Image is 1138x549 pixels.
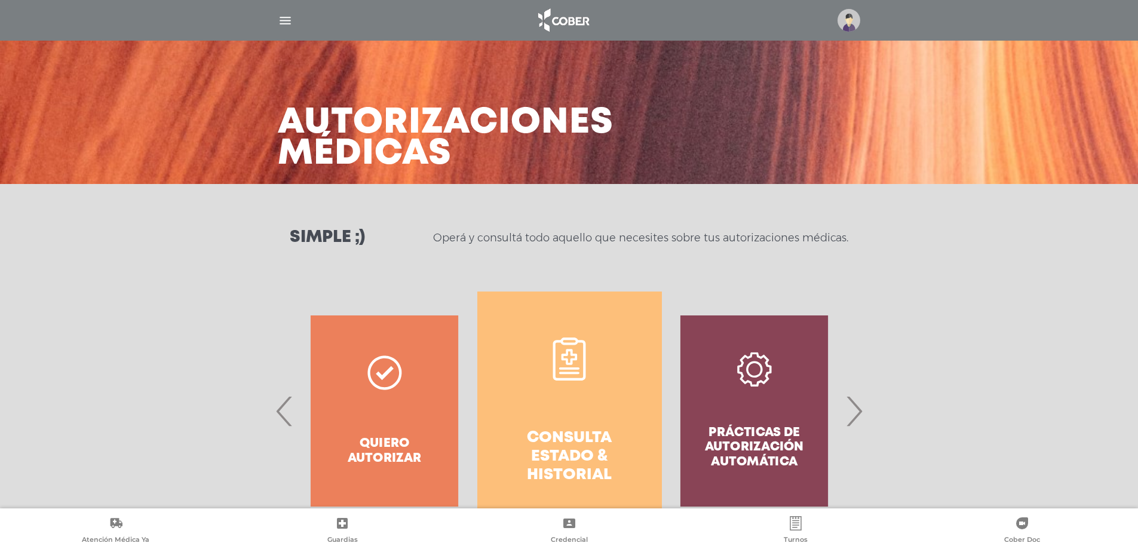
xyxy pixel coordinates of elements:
span: Atención Médica Ya [82,535,149,546]
img: profile-placeholder.svg [838,9,860,32]
span: Credencial [551,535,588,546]
span: Previous [273,379,296,443]
img: Cober_menu-lines-white.svg [278,13,293,28]
h3: Autorizaciones médicas [278,108,614,170]
a: Cober Doc [909,516,1136,547]
a: Turnos [682,516,909,547]
h4: Consulta estado & historial [499,429,640,485]
span: Cober Doc [1004,535,1040,546]
span: Turnos [784,535,808,546]
span: Next [842,379,866,443]
a: Guardias [229,516,455,547]
a: Atención Médica Ya [2,516,229,547]
img: logo_cober_home-white.png [532,6,594,35]
h3: Simple ;) [290,229,365,246]
a: Credencial [456,516,682,547]
a: Consulta estado & historial [477,292,662,530]
p: Operá y consultá todo aquello que necesites sobre tus autorizaciones médicas. [433,231,848,245]
span: Guardias [327,535,358,546]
